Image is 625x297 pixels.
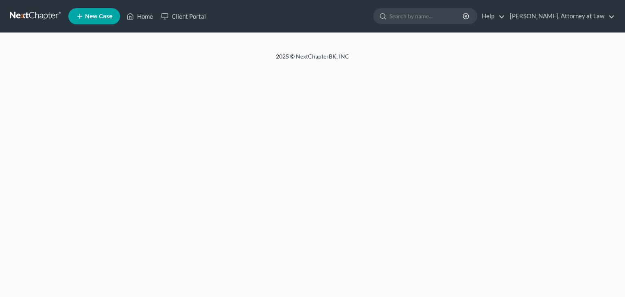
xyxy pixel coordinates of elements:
[389,9,464,24] input: Search by name...
[157,9,210,24] a: Client Portal
[122,9,157,24] a: Home
[506,9,615,24] a: [PERSON_NAME], Attorney at Law
[478,9,505,24] a: Help
[81,52,544,67] div: 2025 © NextChapterBK, INC
[85,13,112,20] span: New Case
